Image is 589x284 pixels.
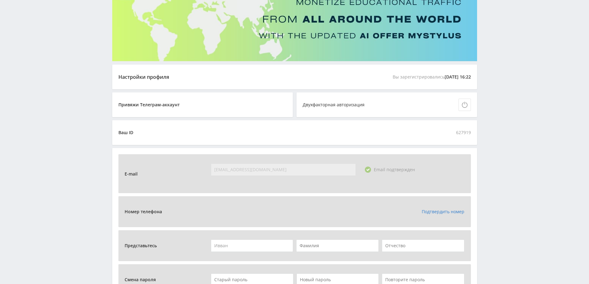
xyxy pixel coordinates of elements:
[118,74,169,80] div: Настройки профиля
[211,239,293,252] input: Имя
[422,209,464,214] a: Подтвердить номер
[374,167,415,172] span: Email подтвержден
[382,239,464,252] input: Отчество
[456,126,471,139] span: 627919
[393,71,471,83] span: Вы зарегистрировались
[125,206,165,218] span: Номер телефона
[118,130,133,135] div: Ваш ID
[125,168,141,180] span: E-mail
[445,71,471,83] span: [DATE] 16:22
[296,239,379,252] input: Фамилия
[118,99,183,111] span: Привяжи Телеграм-аккаунт
[125,239,160,252] span: Представьтесь
[303,102,365,107] div: Двухфакторная авторизация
